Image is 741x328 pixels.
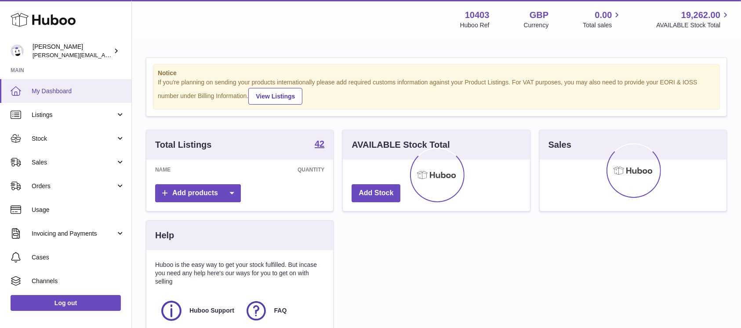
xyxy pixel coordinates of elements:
[32,158,116,167] span: Sales
[530,9,548,21] strong: GBP
[32,182,116,190] span: Orders
[11,295,121,311] a: Log out
[244,299,320,323] a: FAQ
[583,21,622,29] span: Total sales
[548,139,571,151] h3: Sales
[465,9,490,21] strong: 10403
[595,9,612,21] span: 0.00
[32,230,116,238] span: Invoicing and Payments
[155,184,241,202] a: Add products
[155,139,212,151] h3: Total Listings
[315,139,324,148] strong: 42
[460,21,490,29] div: Huboo Ref
[32,253,125,262] span: Cases
[32,206,125,214] span: Usage
[352,139,450,151] h3: AVAILABLE Stock Total
[160,299,236,323] a: Huboo Support
[146,160,226,180] th: Name
[33,51,176,58] span: [PERSON_NAME][EMAIL_ADDRESS][DOMAIN_NAME]
[524,21,549,29] div: Currency
[155,261,324,286] p: Huboo is the easy way to get your stock fulfilled. But incase you need any help here's our ways f...
[32,111,116,119] span: Listings
[248,88,302,105] a: View Listings
[11,44,24,58] img: keval@makerscabinet.com
[656,9,730,29] a: 19,262.00 AVAILABLE Stock Total
[352,184,400,202] a: Add Stock
[158,69,715,77] strong: Notice
[33,43,112,59] div: [PERSON_NAME]
[32,87,125,95] span: My Dashboard
[583,9,622,29] a: 0.00 Total sales
[681,9,720,21] span: 19,262.00
[656,21,730,29] span: AVAILABLE Stock Total
[32,277,125,285] span: Channels
[158,78,715,105] div: If you're planning on sending your products internationally please add required customs informati...
[155,230,174,241] h3: Help
[32,135,116,143] span: Stock
[315,139,324,150] a: 42
[189,306,234,315] span: Huboo Support
[274,306,287,315] span: FAQ
[226,160,333,180] th: Quantity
